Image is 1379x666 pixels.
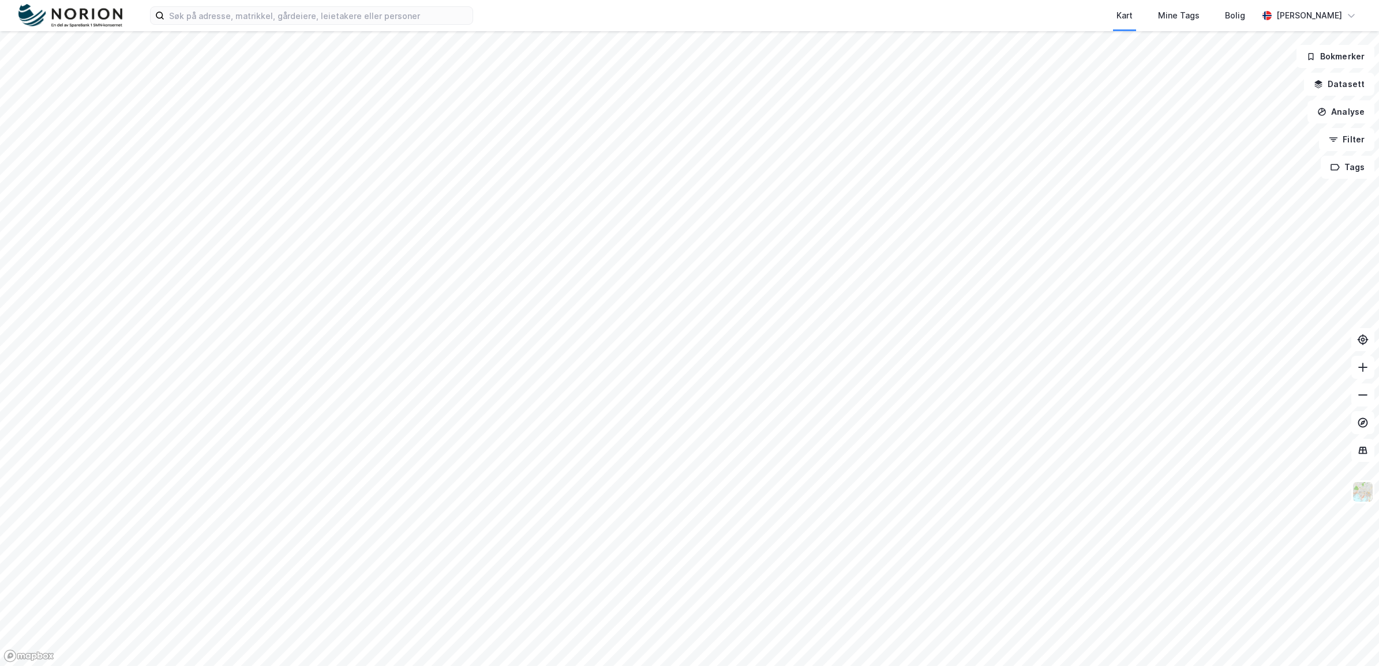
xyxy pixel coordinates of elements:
[164,7,473,24] input: Søk på adresse, matrikkel, gårdeiere, leietakere eller personer
[18,4,122,28] img: norion-logo.80e7a08dc31c2e691866.png
[1225,9,1245,22] div: Bolig
[1116,9,1133,22] div: Kart
[1276,9,1342,22] div: [PERSON_NAME]
[1321,611,1379,666] iframe: Chat Widget
[1158,9,1200,22] div: Mine Tags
